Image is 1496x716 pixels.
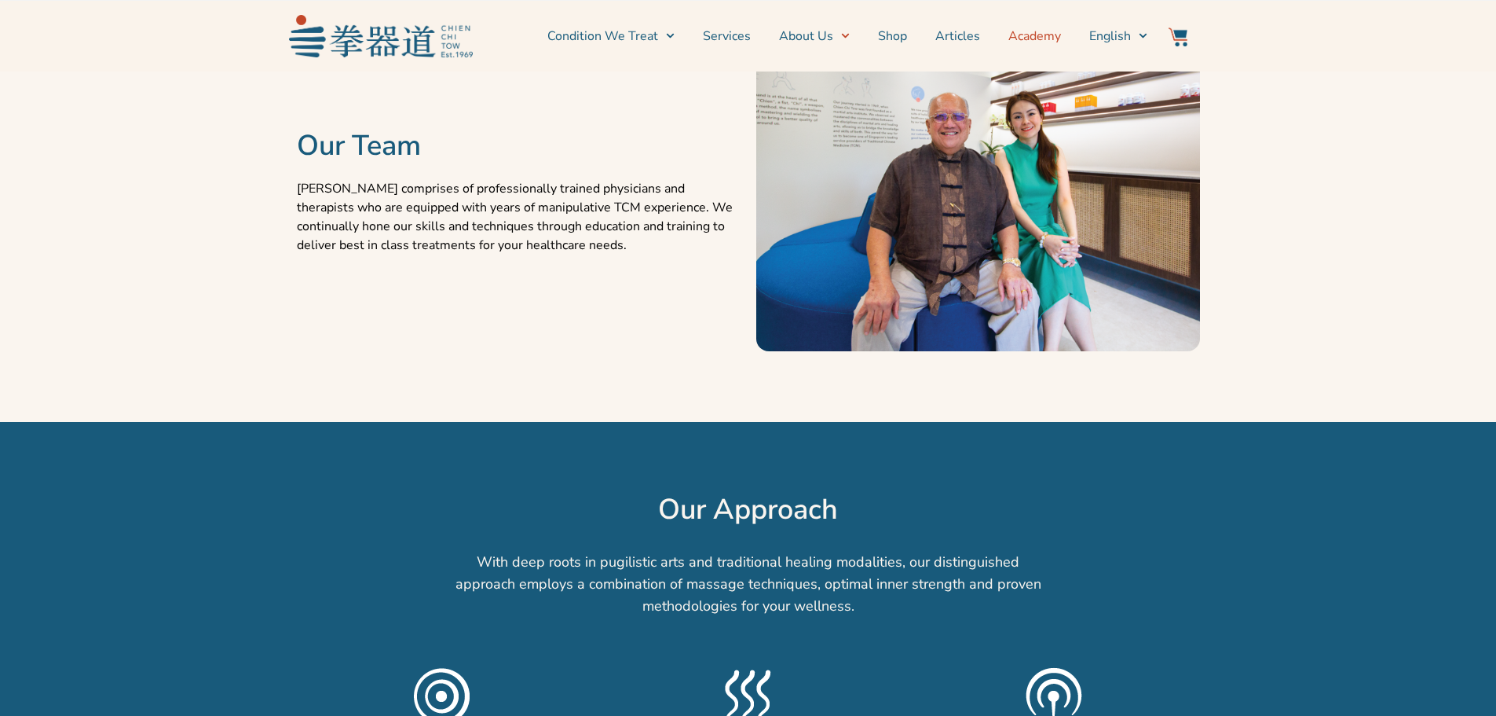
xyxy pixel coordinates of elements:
a: Switch to English [1089,17,1147,56]
p: With deep roots in pugilistic arts and traditional healing modalities, our distinguished approach... [454,551,1043,617]
nav: Menu [481,17,1148,56]
a: Academy [1008,17,1061,56]
a: Services [703,17,751,56]
h2: Our Approach [199,493,1298,527]
a: Shop [878,17,907,56]
img: Untitled-3-01 [756,55,1200,351]
p: [PERSON_NAME] comprises of professionally trained physicians and therapists who are equipped with... [297,179,741,255]
img: Website Icon-03 [1169,28,1187,46]
a: Articles [935,17,980,56]
a: About Us [779,17,850,56]
a: Condition We Treat [547,17,675,56]
span: English [1089,27,1131,46]
h2: Our Team [297,129,741,163]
